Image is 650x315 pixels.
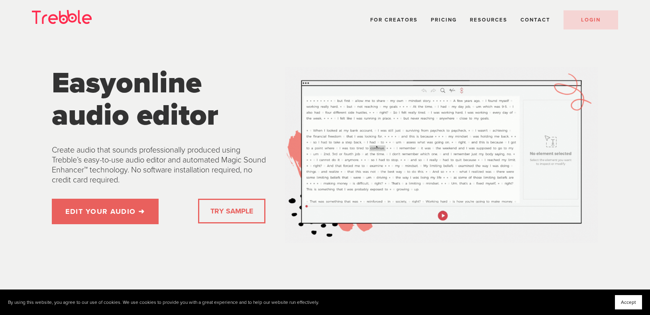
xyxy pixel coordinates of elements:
a: For Creators [370,17,418,23]
a: TRY SAMPLE [207,203,256,219]
a: Contact [520,17,550,23]
img: Trebble Audio Editor Demo Gif [285,67,598,243]
img: Trebble [32,10,92,24]
span: Accept [621,299,636,305]
a: LOGIN [564,10,618,29]
a: EDIT YOUR AUDIO ➜ [52,199,159,224]
a: Pricing [431,17,457,23]
span: Easy [52,65,116,101]
span: LOGIN [581,17,601,23]
p: Create audio that sounds professionally produced using Trebble’s easy-to-use audio editor and aut... [52,145,271,185]
span: Resources [470,17,507,23]
button: Accept [615,295,642,309]
h1: online audio editor [52,67,271,132]
p: Trusted by [167,288,483,297]
p: By using this website, you agree to our use of cookies. We use cookies to provide you with a grea... [8,299,319,305]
